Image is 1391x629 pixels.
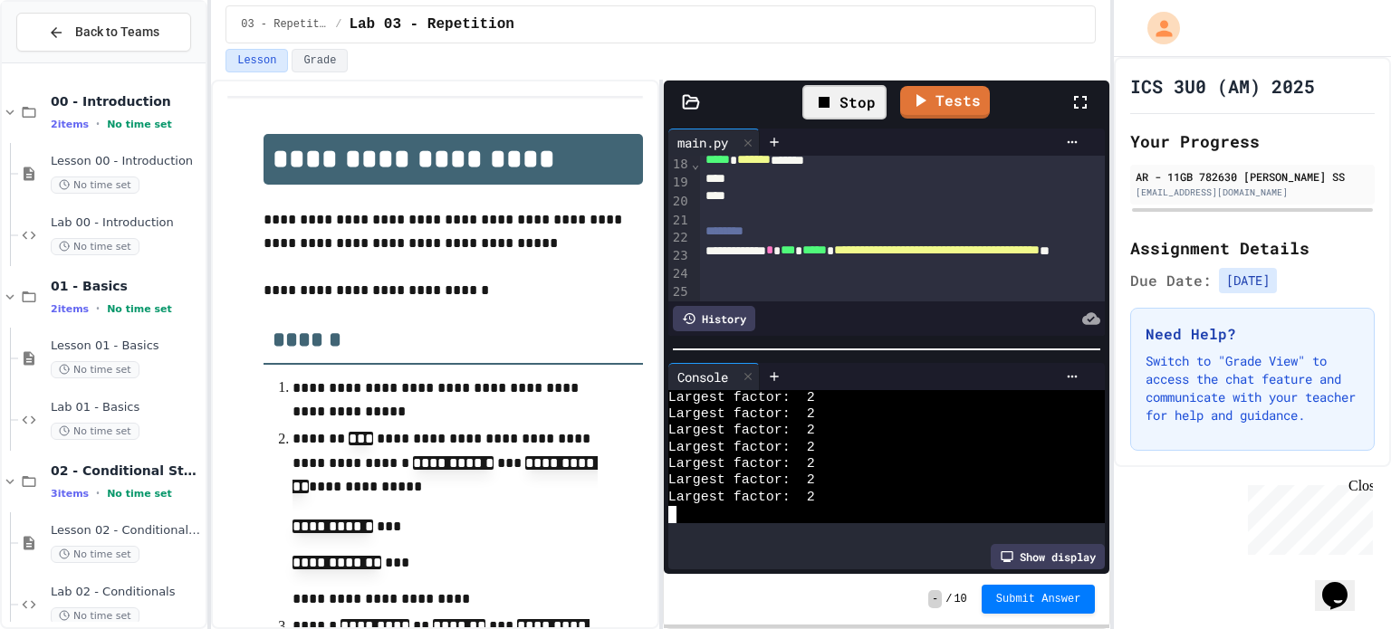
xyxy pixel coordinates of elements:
p: Switch to "Grade View" to access the chat feature and communicate with your teacher for help and ... [1146,352,1359,424]
span: No time set [107,488,172,500]
h1: ICS 3U0 (AM) 2025 [1130,73,1315,99]
span: Largest factor: 2 [668,490,815,506]
span: Lab 01 - Basics [51,400,202,415]
span: No time set [51,423,139,440]
div: 23 [668,247,691,265]
div: main.py [668,129,760,156]
span: Lesson 01 - Basics [51,338,202,354]
iframe: chat widget [1315,557,1373,611]
div: Console [668,363,760,390]
span: No time set [107,303,172,315]
div: main.py [668,133,737,152]
div: 20 [668,193,691,212]
span: 03 - Repetition (while and for) [241,17,328,32]
div: AR - 11GB 782630 [PERSON_NAME] SS [1136,168,1369,185]
span: Back to Teams [75,23,159,42]
span: • [96,117,100,131]
span: Largest factor: 2 [668,390,815,406]
span: Largest factor: 2 [668,440,815,456]
span: No time set [51,607,139,624]
h2: Assignment Details [1130,235,1375,261]
div: 22 [668,229,691,247]
div: 24 [668,265,691,284]
span: No time set [51,176,139,194]
div: Stop [802,85,887,119]
button: Grade [292,49,348,72]
span: Lab 00 - Introduction [51,215,202,231]
div: Show display [991,544,1105,569]
div: 21 [668,212,691,230]
span: 3 items [51,488,89,500]
div: [EMAIL_ADDRESS][DOMAIN_NAME] [1136,186,1369,199]
span: No time set [51,361,139,378]
span: 2 items [51,119,89,130]
h2: Your Progress [1130,129,1375,154]
span: 02 - Conditional Statements (if) [51,462,202,479]
span: Largest factor: 2 [668,423,815,439]
button: Back to Teams [16,13,191,52]
div: 25 [668,283,691,321]
span: Lab 02 - Conditionals [51,585,202,600]
span: Lesson 02 - Conditional Statements (if) [51,523,202,538]
span: / [335,17,341,32]
span: No time set [51,238,139,255]
span: Submit Answer [996,592,1081,606]
span: Lesson 00 - Introduction [51,154,202,169]
span: 01 - Basics [51,278,202,294]
div: Chat with us now!Close [7,7,125,115]
span: No time set [107,119,172,130]
span: Largest factor: 2 [668,472,815,489]
span: - [928,590,942,608]
span: Fold line [691,157,700,171]
span: 2 items [51,303,89,315]
a: Tests [900,86,990,119]
span: Due Date: [1130,270,1212,291]
div: History [673,306,755,331]
span: • [96,486,100,500]
span: • [96,301,100,316]
div: Console [668,367,737,386]
h3: Need Help? [1146,323,1359,345]
span: Largest factor: 2 [668,406,815,423]
div: 18 [668,156,691,175]
span: [DATE] [1219,268,1277,293]
span: / [945,592,952,606]
div: My Account [1128,7,1185,49]
span: No time set [51,546,139,563]
button: Submit Answer [982,585,1096,614]
iframe: chat widget [1241,478,1373,555]
span: 00 - Introduction [51,93,202,110]
button: Lesson [225,49,288,72]
span: Largest factor: 2 [668,456,815,472]
span: 10 [954,592,966,606]
div: 19 [668,174,691,193]
span: Lab 03 - Repetition [349,14,513,35]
